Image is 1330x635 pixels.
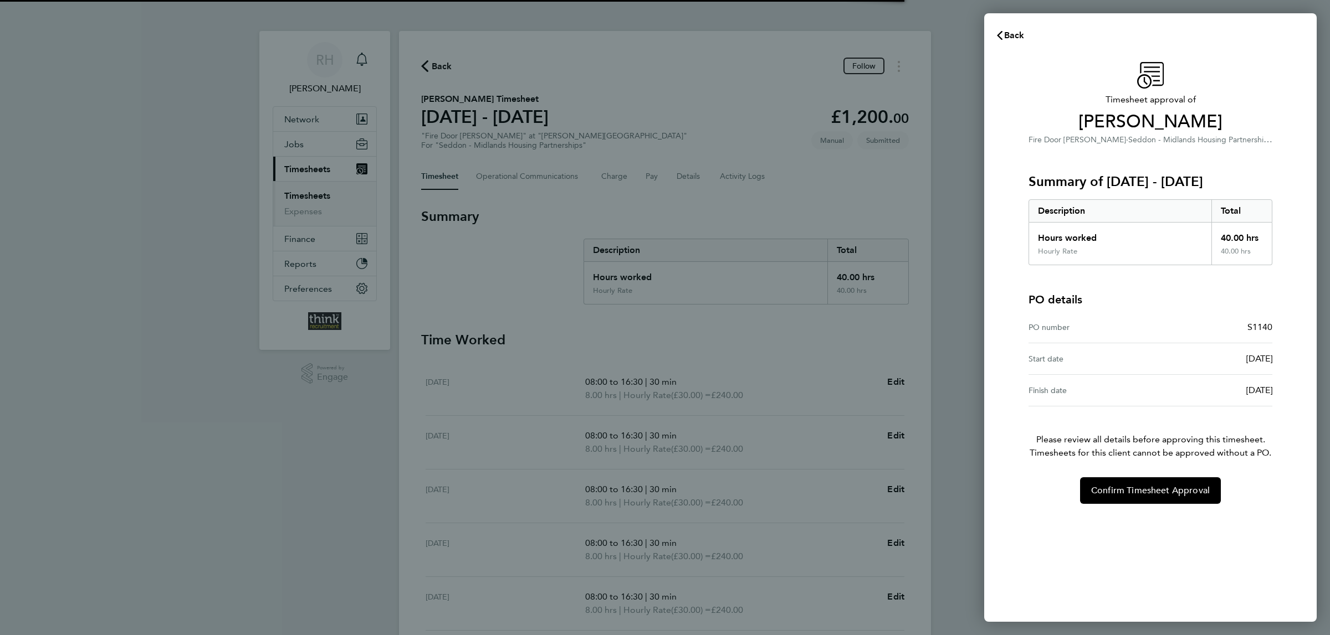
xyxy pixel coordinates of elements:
[1029,173,1272,190] h3: Summary of [DATE] - [DATE]
[1128,134,1272,144] span: Seddon - Midlands Housing Partnerships
[1015,406,1286,460] p: Please review all details before approving this timesheet.
[1029,111,1272,133] span: [PERSON_NAME]
[1091,485,1210,496] span: Confirm Timesheet Approval
[1029,223,1211,247] div: Hours worked
[1029,135,1126,144] span: Fire Door [PERSON_NAME]
[1004,30,1025,40] span: Back
[1150,384,1272,397] div: [DATE]
[1015,446,1286,460] span: Timesheets for this client cannot be approved without a PO.
[1029,292,1082,307] h4: PO details
[1029,200,1211,222] div: Description
[1080,477,1221,504] button: Confirm Timesheet Approval
[1126,135,1128,144] span: ·
[1029,93,1272,106] span: Timesheet approval of
[1150,352,1272,365] div: [DATE]
[1029,352,1150,365] div: Start date
[1029,321,1150,334] div: PO number
[1029,199,1272,265] div: Summary of 22 - 28 Sep 2025
[1029,384,1150,397] div: Finish date
[1247,322,1272,332] span: S1140
[1211,247,1272,265] div: 40.00 hrs
[1211,200,1272,222] div: Total
[1211,223,1272,247] div: 40.00 hrs
[984,24,1036,47] button: Back
[1038,247,1077,256] div: Hourly Rate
